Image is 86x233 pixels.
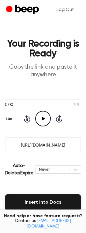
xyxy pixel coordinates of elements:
button: 1.0x [5,114,14,124]
span: 0:00 [5,102,13,108]
span: 4:41 [73,102,81,108]
a: Beep [6,4,40,16]
p: Auto-Delete/Expire [5,162,33,177]
a: [EMAIL_ADDRESS][DOMAIN_NAME] [27,219,71,229]
p: Copy the link and paste it anywhere [5,64,81,79]
div: Never [39,166,67,172]
a: Log Out [50,2,80,17]
h1: Your Recording is Ready [5,39,81,59]
button: Insert into Docs [5,194,81,211]
span: Contact us [4,219,82,229]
